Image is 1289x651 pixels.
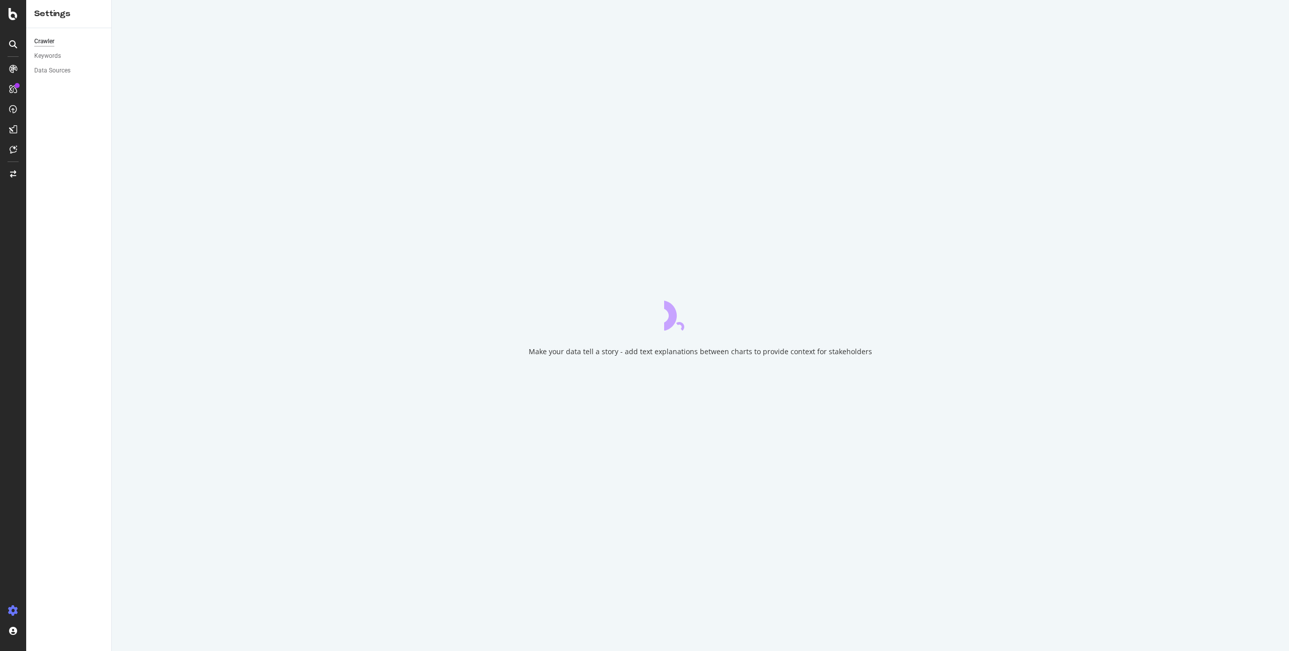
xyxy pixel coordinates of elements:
div: Keywords [34,51,61,61]
div: Make your data tell a story - add text explanations between charts to provide context for stakeho... [529,347,872,357]
a: Crawler [34,36,104,47]
div: Data Sources [34,65,70,76]
div: Crawler [34,36,54,47]
a: Keywords [34,51,104,61]
a: Data Sources [34,65,104,76]
div: Settings [34,8,103,20]
div: animation [664,294,737,331]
